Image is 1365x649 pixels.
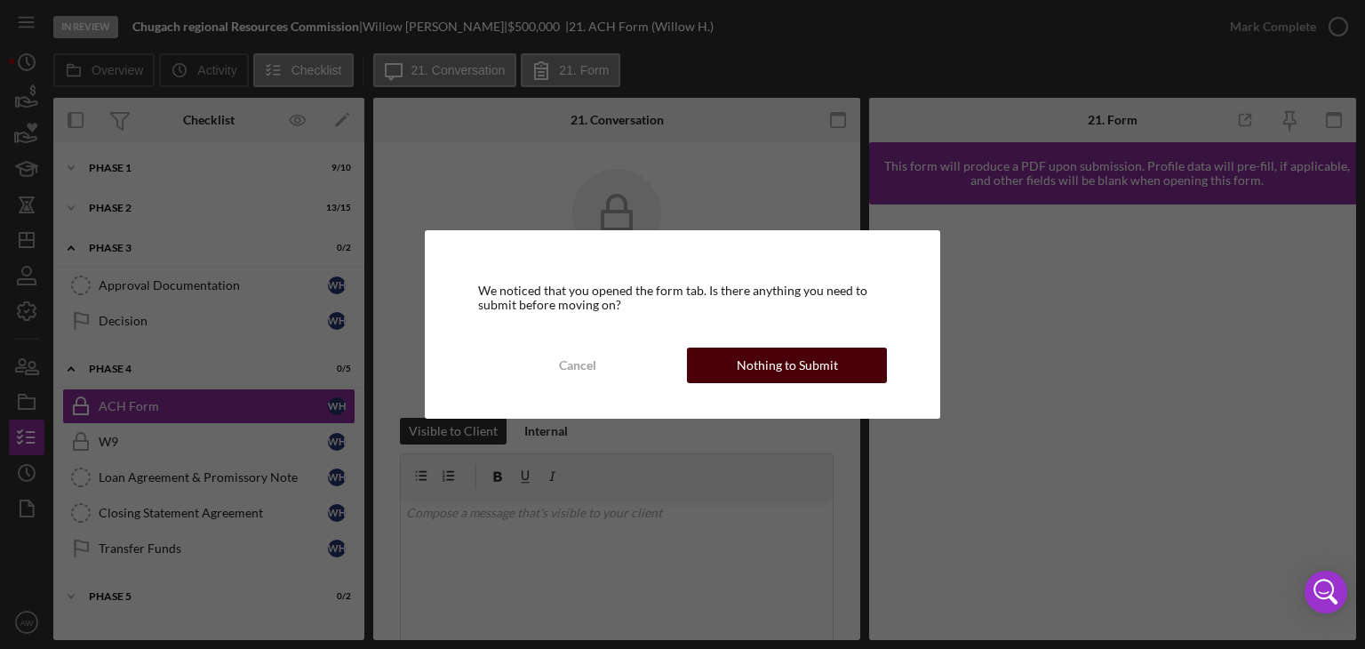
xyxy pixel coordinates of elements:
button: Nothing to Submit [687,348,887,383]
div: Open Intercom Messenger [1305,571,1347,613]
div: Cancel [559,348,596,383]
button: Cancel [478,348,678,383]
div: We noticed that you opened the form tab. Is there anything you need to submit before moving on? [478,284,888,312]
div: Nothing to Submit [737,348,838,383]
